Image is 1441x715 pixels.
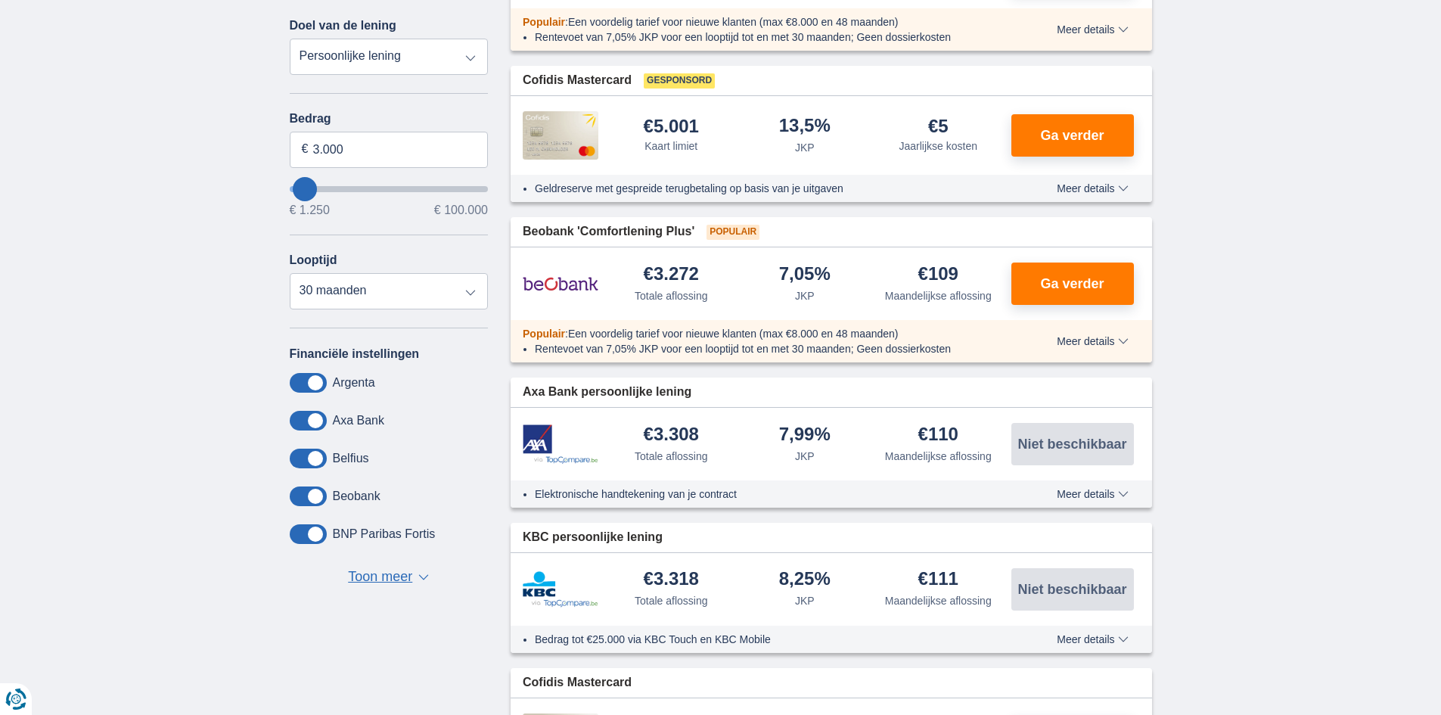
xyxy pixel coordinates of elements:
div: JKP [795,449,815,464]
span: Meer details [1057,24,1128,35]
label: Argenta [333,376,375,390]
img: product.pl.alt Beobank [523,265,598,303]
div: Totale aflossing [635,288,708,303]
div: Maandelijkse aflossing [885,449,992,464]
button: Niet beschikbaar [1011,423,1134,465]
div: Maandelijkse aflossing [885,593,992,608]
span: Ga verder [1040,129,1104,142]
div: Totale aflossing [635,593,708,608]
span: € [302,141,309,158]
span: Meer details [1057,489,1128,499]
img: product.pl.alt Cofidis CC [523,111,598,160]
span: Axa Bank persoonlijke lening [523,384,691,401]
div: €3.318 [644,570,699,590]
span: ▼ [418,574,429,580]
input: wantToBorrow [290,186,489,192]
button: Ga verder [1011,263,1134,305]
span: Niet beschikbaar [1017,437,1126,451]
span: Cofidis Mastercard [523,72,632,89]
span: € 1.250 [290,204,330,216]
div: €3.272 [644,265,699,285]
label: Bedrag [290,112,489,126]
span: Meer details [1057,336,1128,347]
div: Totale aflossing [635,449,708,464]
div: : [511,14,1014,30]
span: Cofidis Mastercard [523,674,632,692]
span: Meer details [1057,634,1128,645]
button: Toon meer ▼ [343,567,433,588]
span: Gesponsord [644,73,715,89]
span: Populair [523,16,565,28]
div: JKP [795,288,815,303]
div: Maandelijkse aflossing [885,288,992,303]
label: Doel van de lening [290,19,396,33]
button: Meer details [1045,182,1139,194]
img: product.pl.alt KBC [523,571,598,608]
div: €111 [918,570,958,590]
li: Bedrag tot €25.000 via KBC Touch en KBC Mobile [535,632,1002,647]
label: Belfius [333,452,369,465]
button: Meer details [1045,488,1139,500]
div: €110 [918,425,958,446]
div: €3.308 [644,425,699,446]
label: Looptijd [290,253,337,267]
span: Meer details [1057,183,1128,194]
span: Populair [523,328,565,340]
li: Elektronische handtekening van je contract [535,487,1002,502]
span: € 100.000 [434,204,488,216]
span: Niet beschikbaar [1017,583,1126,596]
label: Financiële instellingen [290,347,420,361]
button: Meer details [1045,335,1139,347]
div: 7,99% [779,425,831,446]
span: Toon meer [348,567,412,587]
div: €109 [918,265,958,285]
div: Kaart limiet [644,138,697,154]
div: : [511,326,1014,341]
li: Geldreserve met gespreide terugbetaling op basis van je uitgaven [535,181,1002,196]
div: JKP [795,593,815,608]
span: KBC persoonlijke lening [523,529,663,546]
li: Rentevoet van 7,05% JKP voor een looptijd tot en met 30 maanden; Geen dossierkosten [535,341,1002,356]
button: Ga verder [1011,114,1134,157]
button: Meer details [1045,23,1139,36]
div: €5.001 [644,117,699,135]
span: Een voordelig tarief voor nieuwe klanten (max €8.000 en 48 maanden) [568,328,899,340]
span: Ga verder [1040,277,1104,291]
img: product.pl.alt Axa Bank [523,424,598,465]
div: JKP [795,140,815,155]
label: BNP Paribas Fortis [333,527,436,541]
div: €5 [928,117,949,135]
div: 7,05% [779,265,831,285]
div: 13,5% [779,117,831,137]
li: Rentevoet van 7,05% JKP voor een looptijd tot en met 30 maanden; Geen dossierkosten [535,30,1002,45]
button: Meer details [1045,633,1139,645]
div: Jaarlijkse kosten [899,138,978,154]
div: 8,25% [779,570,831,590]
span: Een voordelig tarief voor nieuwe klanten (max €8.000 en 48 maanden) [568,16,899,28]
span: Populair [707,225,759,240]
span: Beobank 'Comfortlening Plus' [523,223,694,241]
label: Beobank [333,490,380,503]
button: Niet beschikbaar [1011,568,1134,611]
label: Axa Bank [333,414,384,427]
